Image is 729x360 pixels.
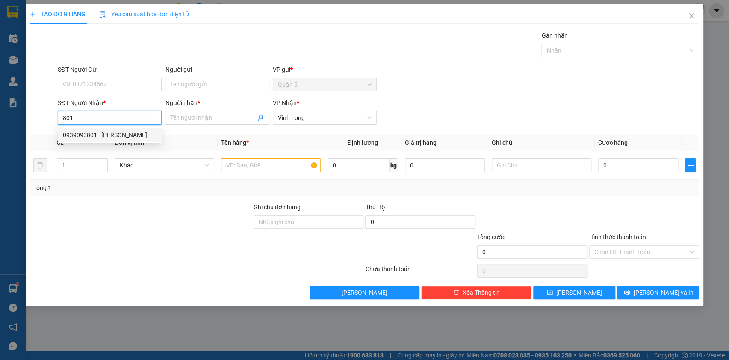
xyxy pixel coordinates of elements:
[221,139,249,146] span: Tên hàng
[99,11,106,18] img: icon
[463,288,500,297] span: Xóa Thông tin
[364,264,476,279] div: Chưa thanh toán
[624,289,630,296] span: printer
[342,288,387,297] span: [PERSON_NAME]
[685,162,695,169] span: plus
[688,12,695,19] span: close
[541,32,567,39] label: Gán nhãn
[58,128,162,142] div: 0939093801 - Uyên
[58,98,162,108] div: SĐT Người Nhận
[310,286,420,299] button: [PERSON_NAME]
[453,289,459,296] span: delete
[99,11,189,18] span: Yêu cầu xuất hóa đơn điện tử
[617,286,699,299] button: printer[PERSON_NAME] và In
[30,11,36,17] span: plus
[63,130,156,140] div: 0939093801 - [PERSON_NAME]
[57,139,64,146] span: SL
[556,288,602,297] span: [PERSON_NAME]
[405,158,485,172] input: 0
[405,139,437,146] span: Giá trị hàng
[679,4,703,28] button: Close
[278,111,372,124] span: Vĩnh Long
[273,65,377,74] div: VP gửi
[421,286,531,299] button: deleteXóa Thông tin
[492,158,591,172] input: Ghi Chú
[533,286,615,299] button: save[PERSON_NAME]
[278,78,372,91] span: Quận 5
[685,158,696,172] button: plus
[254,204,301,211] label: Ghi chú đơn hàng
[477,234,505,240] span: Tổng cước
[165,65,269,74] div: Người gửi
[254,215,364,229] input: Ghi chú đơn hàng
[547,289,553,296] span: save
[589,234,646,240] label: Hình thức thanh toán
[221,158,321,172] input: VD: Bàn, Ghế
[120,159,209,172] span: Khác
[257,114,264,121] span: user-add
[348,139,378,146] span: Định lượng
[33,183,282,193] div: Tổng: 1
[58,65,162,74] div: SĐT Người Gửi
[488,135,595,151] th: Ghi chú
[598,139,628,146] span: Cước hàng
[165,98,269,108] div: Người nhận
[390,158,398,172] span: kg
[633,288,693,297] span: [PERSON_NAME] và In
[273,100,297,106] span: VP Nhận
[365,204,385,211] span: Thu Hộ
[30,11,86,18] span: TẠO ĐƠN HÀNG
[33,158,47,172] button: delete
